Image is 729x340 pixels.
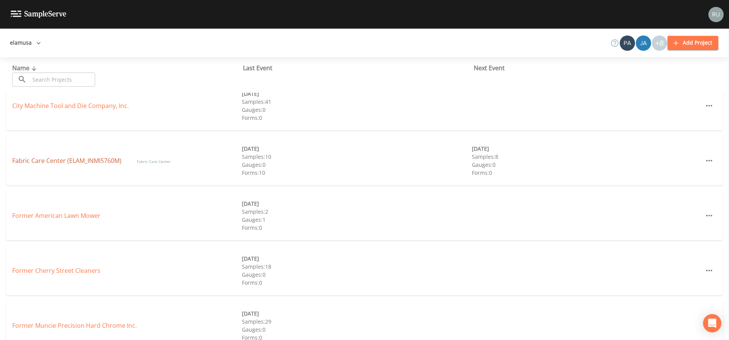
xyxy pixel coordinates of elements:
div: Patrick Caulfield [619,35,635,51]
div: [DATE] [472,145,701,153]
img: logo [11,11,66,18]
div: James Patrick Hogan [635,35,651,51]
div: [DATE] [242,90,471,98]
a: Fabric Care Center (ELAM_INMI5760M) [12,156,122,165]
div: Next Event [474,63,705,73]
button: elamusa [7,36,44,50]
div: Gauges: 1 [242,216,471,224]
div: Samples: 10 [242,153,471,161]
img: 642d39ac0e0127a36d8cdbc932160316 [620,35,635,51]
div: +8 [652,35,667,51]
a: Former Muncie Precision Hard Chrome Inc. [12,321,137,330]
a: City Machine Tool and Die Company, Inc. [12,102,129,110]
div: [DATE] [242,255,471,263]
div: Samples: 2 [242,208,471,216]
img: a5c06d64ce99e847b6841ccd0307af82 [708,7,724,22]
div: Forms: 0 [242,114,471,122]
div: Gauges: 0 [242,271,471,279]
div: Forms: 0 [242,279,471,287]
div: Samples: 29 [242,317,471,325]
div: [DATE] [242,200,471,208]
div: Gauges: 0 [242,161,471,169]
div: Gauges: 0 [472,161,701,169]
div: [DATE] [242,145,471,153]
div: Forms: 0 [242,224,471,232]
div: Samples: 18 [242,263,471,271]
div: Gauges: 0 [242,325,471,334]
button: Add Project [667,36,718,50]
input: Search Projects [30,73,95,87]
div: Forms: 10 [242,169,471,177]
div: Samples: 8 [472,153,701,161]
img: de60428fbf029cf3ba8fe1992fc15c16 [636,35,651,51]
div: Open Intercom Messenger [703,314,721,332]
div: Forms: 0 [472,169,701,177]
div: Gauges: 0 [242,106,471,114]
span: Name [12,64,39,72]
div: Samples: 41 [242,98,471,106]
span: Fabric Care Center [137,159,171,164]
a: Former Cherry Street Cleaners [12,266,100,275]
div: Last Event [243,63,474,73]
div: [DATE] [242,309,471,317]
a: Former American Lawn Mower [12,211,100,220]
